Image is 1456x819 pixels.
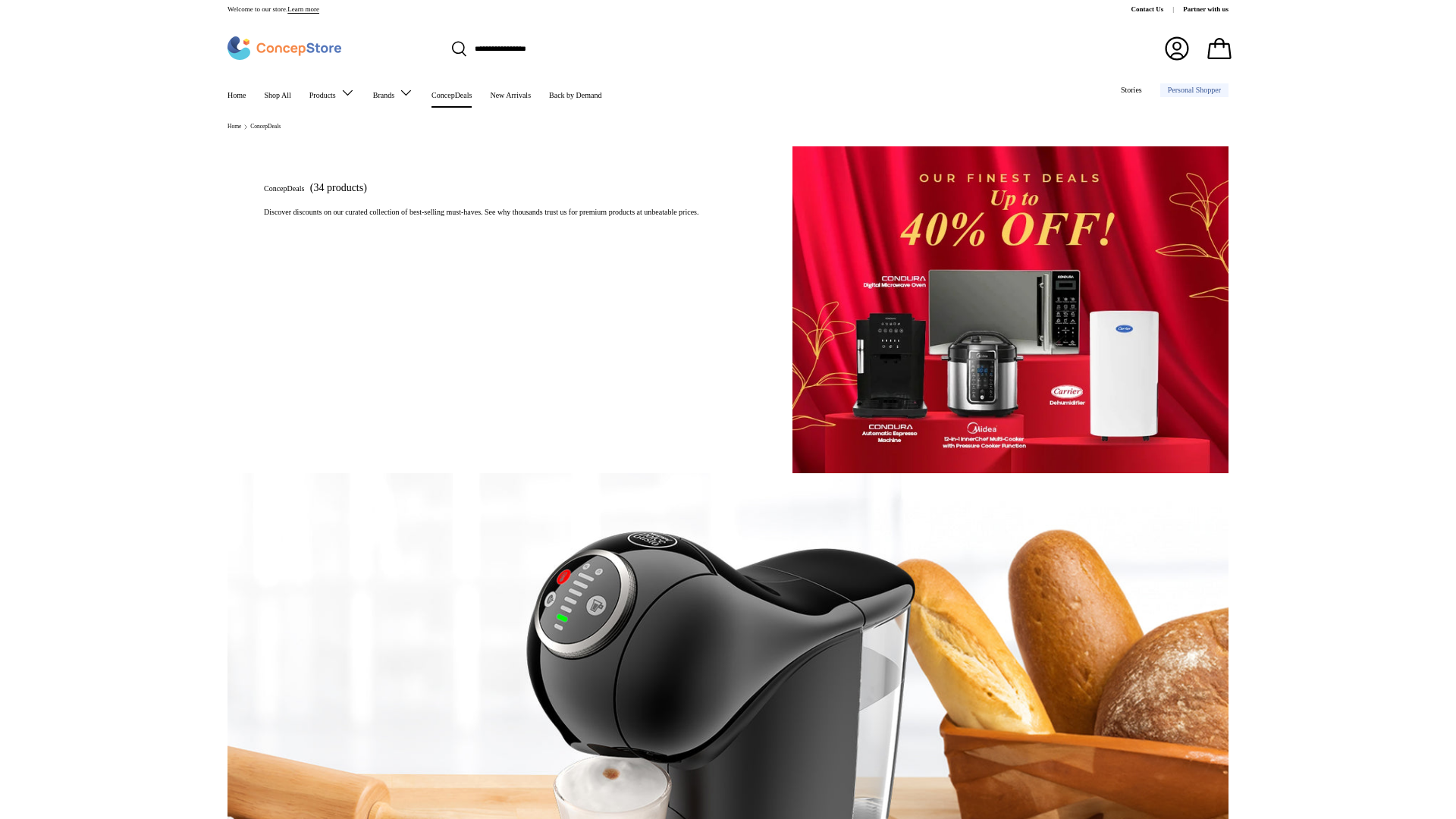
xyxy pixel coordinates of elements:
nav: Primary [227,77,601,108]
span: (34 products) [310,182,367,193]
a: Personal Shopper [1160,83,1228,97]
summary: Products [300,77,364,108]
span: Discover discounts on our curated collection of best-selling must-haves. See why thousands trust ... [264,208,698,216]
h1: ConcepDeals [264,178,304,193]
a: Products [309,77,355,108]
span: Personal Shopper [1168,86,1221,94]
a: ConcepDeals [250,124,281,130]
a: Shop All [264,83,290,108]
a: Learn more [287,5,319,13]
a: Partner with us [1183,5,1228,15]
a: New Arrivals [490,83,531,108]
img: ConcepDeals [792,146,1228,474]
a: Home [227,124,241,130]
a: Back by Demand [549,83,601,108]
img: ConcepStore [227,36,341,60]
a: ConcepDeals [431,83,472,108]
nav: Secondary [1084,77,1228,108]
a: Home [227,83,246,108]
a: Brands [373,77,413,108]
summary: Brands [364,77,422,108]
p: Welcome to our store. [227,5,319,15]
a: Stories [1121,78,1142,102]
nav: Breadcrumbs [227,123,1228,131]
a: Contact Us [1131,5,1184,15]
